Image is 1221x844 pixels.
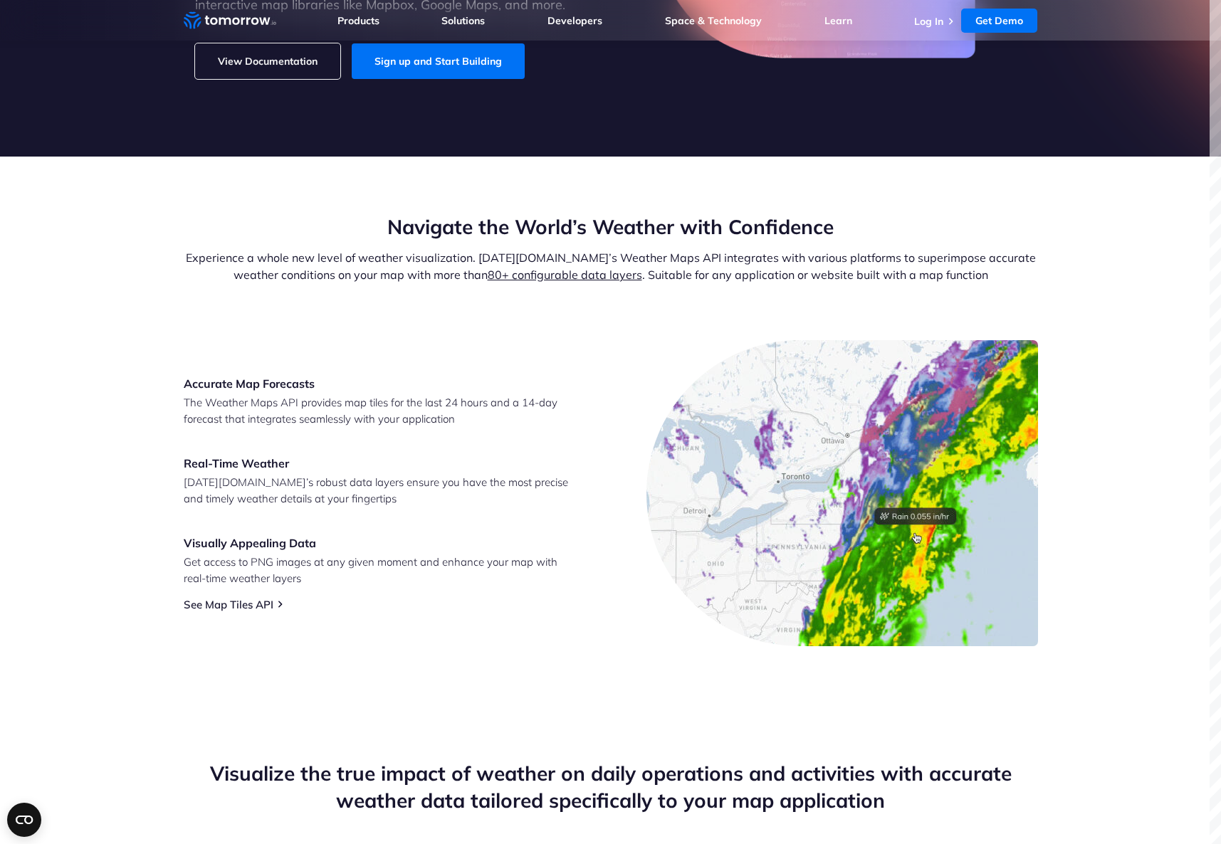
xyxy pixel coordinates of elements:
[184,213,1038,241] h2: Navigate the World’s Weather with Confidence
[441,14,485,27] a: Solutions
[184,376,575,391] h3: Accurate Map Forecasts
[547,14,602,27] a: Developers
[665,14,762,27] a: Space & Technology
[7,803,41,837] button: Open CMP widget
[184,554,575,586] p: Get access to PNG images at any given moment and enhance your map with real-time weather layers
[184,598,273,611] a: See Map Tiles API
[184,535,575,551] h3: Visually Appealing Data
[184,10,276,31] a: Home link
[488,268,642,282] a: 80+ configurable data layers
[961,9,1037,33] a: Get Demo
[337,14,379,27] a: Products
[824,14,852,27] a: Learn
[195,43,340,79] a: View Documentation
[914,15,943,28] a: Log In
[184,455,575,471] h3: Real-Time Weather
[184,394,575,427] p: The Weather Maps API provides map tiles for the last 24 hours and a 14-day forecast that integrat...
[184,249,1038,283] p: Experience a whole new level of weather visualization. [DATE][DOMAIN_NAME]’s Weather Maps API int...
[184,474,575,507] p: [DATE][DOMAIN_NAME]’s robust data layers ensure you have the most precise and timely weather deta...
[352,43,525,79] a: Sign up and Start Building
[184,760,1038,814] h2: Visualize the true impact of weather on daily operations and activities with accurate weather dat...
[646,340,1038,646] img: Image-1-1-e1707053002487.jpg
